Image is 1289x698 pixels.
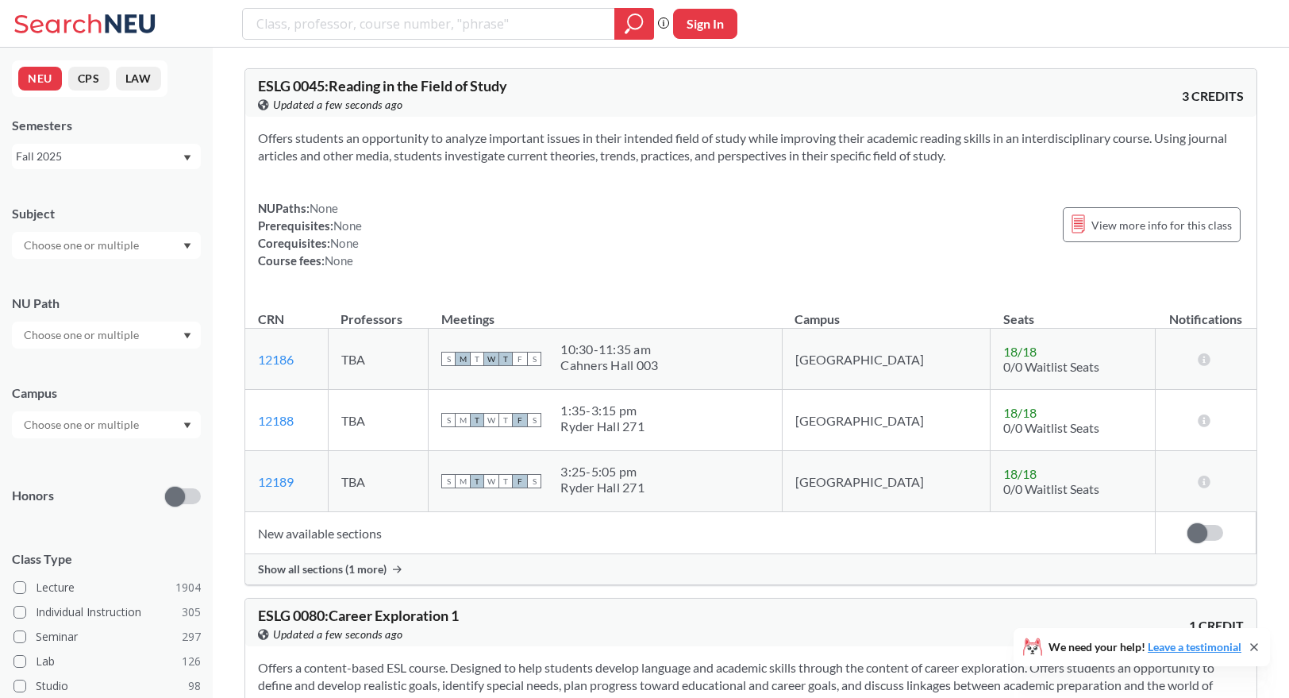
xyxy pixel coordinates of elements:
div: 10:30 - 11:35 am [560,341,658,357]
div: 1:35 - 3:15 pm [560,403,644,418]
div: NU Path [12,295,201,312]
div: 3:25 - 5:05 pm [560,464,644,480]
span: 0/0 Waitlist Seats [1003,481,1099,496]
span: View more info for this class [1091,215,1232,235]
span: W [484,413,498,427]
span: We need your help! [1049,642,1241,653]
span: S [527,474,541,488]
label: Seminar [13,627,201,647]
div: Campus [12,384,201,402]
div: magnifying glass [614,8,654,40]
span: ESLG 0045 : Reading in the Field of Study [258,77,507,94]
div: Fall 2025Dropdown arrow [12,144,201,169]
span: 18 / 18 [1003,466,1037,481]
svg: magnifying glass [625,13,644,35]
span: Class Type [12,550,201,568]
span: 297 [182,628,201,646]
th: Professors [328,295,428,329]
span: T [498,352,513,366]
div: Cahners Hall 003 [560,357,658,373]
div: Dropdown arrow [12,232,201,259]
span: 1904 [175,579,201,596]
th: Campus [782,295,990,329]
td: [GEOGRAPHIC_DATA] [782,451,990,512]
span: M [456,352,470,366]
td: New available sections [245,512,1155,554]
button: Sign In [673,9,737,39]
span: 18 / 18 [1003,344,1037,359]
span: F [513,413,527,427]
span: M [456,474,470,488]
button: CPS [68,67,110,91]
span: None [330,236,359,250]
span: T [470,352,484,366]
svg: Dropdown arrow [183,333,191,339]
span: S [441,413,456,427]
label: Lecture [13,577,201,598]
span: W [484,474,498,488]
label: Lab [13,651,201,672]
span: W [484,352,498,366]
span: F [513,474,527,488]
td: TBA [328,390,428,451]
span: 126 [182,653,201,670]
div: Show all sections (1 more) [245,554,1256,584]
a: 12188 [258,413,294,428]
span: 18 / 18 [1003,405,1037,420]
span: T [498,474,513,488]
input: Class, professor, course number, "phrase" [255,10,603,37]
th: Notifications [1155,295,1256,329]
td: [GEOGRAPHIC_DATA] [782,329,990,390]
div: Dropdown arrow [12,322,201,349]
span: T [470,413,484,427]
span: None [310,201,338,215]
input: Choose one or multiple [16,236,149,255]
label: Individual Instruction [13,602,201,623]
span: 0/0 Waitlist Seats [1003,359,1099,374]
span: Show all sections (1 more) [258,562,387,577]
div: Dropdown arrow [12,411,201,438]
p: Honors [12,487,54,505]
th: Meetings [429,295,783,329]
span: M [456,413,470,427]
div: Subject [12,205,201,222]
span: Updated a few seconds ago [273,96,403,114]
span: T [470,474,484,488]
a: 12186 [258,352,294,367]
th: Seats [991,295,1155,329]
div: Semesters [12,117,201,134]
span: 305 [182,604,201,621]
span: ESLG 0080 : Career Exploration 1 [258,607,459,624]
span: 98 [188,677,201,695]
input: Choose one or multiple [16,415,149,434]
td: [GEOGRAPHIC_DATA] [782,390,990,451]
div: CRN [258,310,284,328]
a: Leave a testimonial [1148,640,1241,654]
td: TBA [328,329,428,390]
section: Offers students an opportunity to analyze important issues in their intended field of study while... [258,129,1244,164]
span: 1 CREDIT [1189,617,1244,634]
span: S [527,413,541,427]
button: NEU [18,67,62,91]
svg: Dropdown arrow [183,155,191,161]
span: None [333,218,362,233]
input: Choose one or multiple [16,326,149,345]
span: T [498,413,513,427]
div: Ryder Hall 271 [560,418,644,434]
button: LAW [116,67,161,91]
span: S [441,474,456,488]
td: TBA [328,451,428,512]
span: 3 CREDITS [1182,87,1244,105]
span: Updated a few seconds ago [273,626,403,643]
span: None [325,253,353,268]
div: Ryder Hall 271 [560,480,644,496]
svg: Dropdown arrow [183,422,191,429]
span: 0/0 Waitlist Seats [1003,420,1099,435]
a: 12189 [258,474,294,489]
span: S [527,352,541,366]
svg: Dropdown arrow [183,243,191,249]
label: Studio [13,676,201,696]
div: NUPaths: Prerequisites: Corequisites: Course fees: [258,199,362,269]
span: S [441,352,456,366]
span: F [513,352,527,366]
